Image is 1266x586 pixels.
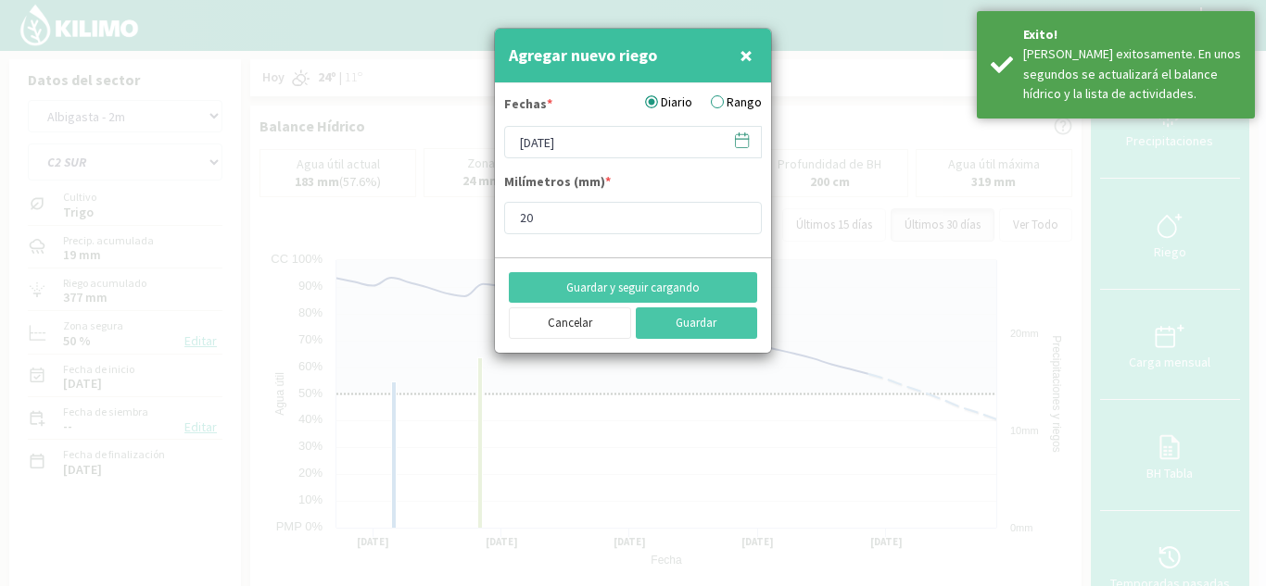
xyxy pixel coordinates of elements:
[1023,25,1241,44] div: Exito!
[509,307,631,339] button: Cancelar
[509,43,657,69] h4: Agregar nuevo riego
[711,93,762,112] label: Rango
[1023,44,1241,104] div: Riego guardado exitosamente. En unos segundos se actualizará el balance hídrico y la lista de act...
[740,40,753,70] span: ×
[645,93,692,112] label: Diario
[504,172,611,196] label: Milímetros (mm)
[636,307,758,339] button: Guardar
[509,272,757,304] button: Guardar y seguir cargando
[735,37,757,74] button: Close
[504,94,552,118] label: Fechas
